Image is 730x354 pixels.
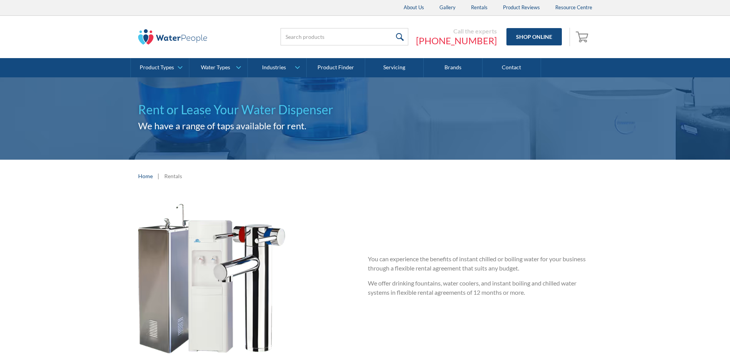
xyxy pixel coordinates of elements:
[365,58,424,77] a: Servicing
[416,27,497,35] div: Call the experts
[157,171,160,180] div: |
[416,35,497,47] a: [PHONE_NUMBER]
[483,58,541,77] a: Contact
[201,64,230,71] div: Water Types
[368,254,592,273] p: You can experience the benefits of instant chilled or boiling water for your business through a f...
[138,119,592,133] h2: We have a range of taps available for rent.
[140,64,174,71] div: Product Types
[262,64,286,71] div: Industries
[138,172,153,180] a: Home
[138,100,592,119] h1: Rent or Lease Your Water Dispenser
[131,58,189,77] a: Product Types
[138,204,286,354] img: fountain cooler tap group
[189,58,247,77] a: Water Types
[506,28,562,45] a: Shop Online
[424,58,482,77] a: Brands
[138,29,207,45] img: The Water People
[576,30,590,43] img: shopping cart
[307,58,365,77] a: Product Finder
[574,28,592,46] a: Open empty cart
[164,172,182,180] div: Rentals
[248,58,306,77] a: Industries
[281,28,408,45] input: Search products
[368,279,592,297] p: We offer drinking fountains, water coolers, and instant boiling and chilled water systems in flex...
